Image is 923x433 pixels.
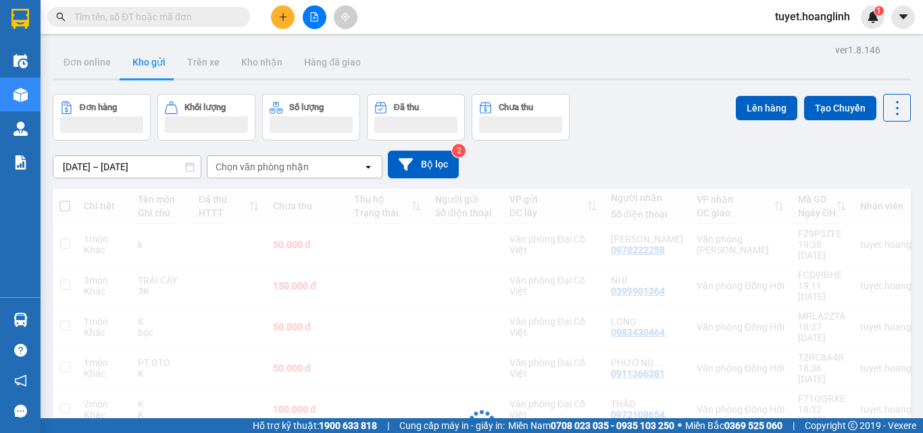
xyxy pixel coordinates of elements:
[14,374,27,387] span: notification
[278,12,288,22] span: plus
[271,5,295,29] button: plus
[56,12,66,22] span: search
[874,6,884,16] sup: 1
[678,423,682,428] span: ⚪️
[230,46,293,78] button: Kho nhận
[551,420,674,431] strong: 0708 023 035 - 0935 103 250
[736,96,797,120] button: Lên hàng
[122,46,176,78] button: Kho gửi
[897,11,909,23] span: caret-down
[14,155,28,170] img: solution-icon
[74,9,234,24] input: Tìm tên, số ĐT hoặc mã đơn
[53,46,122,78] button: Đơn online
[14,54,28,68] img: warehouse-icon
[472,94,570,141] button: Chưa thu
[508,418,674,433] span: Miền Nam
[253,418,377,433] span: Hỗ trợ kỹ thuật:
[388,151,459,178] button: Bộ lọc
[499,103,533,112] div: Chưa thu
[80,103,117,112] div: Đơn hàng
[53,94,151,141] button: Đơn hàng
[289,103,324,112] div: Số lượng
[867,11,879,23] img: icon-new-feature
[293,46,372,78] button: Hàng đã giao
[184,103,226,112] div: Khối lượng
[835,43,880,57] div: ver 1.8.146
[876,6,881,16] span: 1
[303,5,326,29] button: file-add
[891,5,915,29] button: caret-down
[334,5,357,29] button: aim
[793,418,795,433] span: |
[685,418,782,433] span: Miền Bắc
[387,418,389,433] span: |
[262,94,360,141] button: Số lượng
[724,420,782,431] strong: 0369 525 060
[14,122,28,136] img: warehouse-icon
[319,420,377,431] strong: 1900 633 818
[804,96,876,120] button: Tạo Chuyến
[176,46,230,78] button: Trên xe
[452,144,466,157] sup: 2
[14,313,28,327] img: warehouse-icon
[14,405,27,417] span: message
[848,421,857,430] span: copyright
[394,103,419,112] div: Đã thu
[399,418,505,433] span: Cung cấp máy in - giấy in:
[53,156,201,178] input: Select a date range.
[14,344,27,357] span: question-circle
[363,161,374,172] svg: open
[367,94,465,141] button: Đã thu
[11,9,29,29] img: logo-vxr
[157,94,255,141] button: Khối lượng
[309,12,319,22] span: file-add
[216,160,309,174] div: Chọn văn phòng nhận
[14,88,28,102] img: warehouse-icon
[341,12,350,22] span: aim
[764,8,861,25] span: tuyet.hoanglinh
